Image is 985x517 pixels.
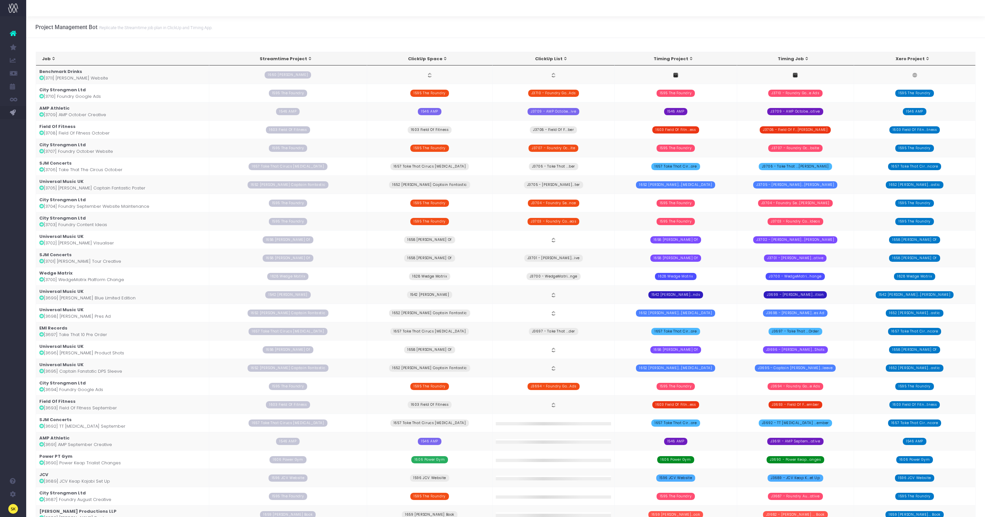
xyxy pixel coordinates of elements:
span: 1658 [PERSON_NAME] Of [650,255,701,262]
span: 1658 [PERSON_NAME] Of [889,346,940,353]
span: 1546 AMP [276,108,300,115]
span: J3695 - Captain [PERSON_NAME]...leeve [755,365,836,372]
strong: SJM Concerts [39,417,72,423]
strong: City Strongman Ltd [39,197,86,203]
span: 1595 The Foundry [410,493,449,500]
strong: City Strongman Ltd [39,215,86,221]
span: 1652 [PERSON_NAME] Captain Fantastic [389,181,470,188]
td: [3691] AMP September Creative [36,432,210,450]
span: J3699 - [PERSON_NAME]...ition [764,291,827,298]
span: 1657 Take That Cir...ore [651,419,700,427]
td: [3701] [PERSON_NAME] Tour Creative [36,249,210,267]
img: clickup-bw.png [427,73,432,78]
span: 1546 AMP [664,108,688,115]
span: 1628 Wedge Matrix [409,273,450,280]
span: J3708 - Field Of F...ber [530,126,577,134]
td: [3698] [PERSON_NAME] Pres Ad [36,304,210,322]
span: 1606 Power Gym [269,456,306,463]
span: 1657 Take That Cirucs [MEDICAL_DATA] [249,419,327,427]
span: 1603 Field Of Fitness [408,126,452,134]
span: 1603 Field Of Fitn...tness [889,126,940,134]
span: 1542 [PERSON_NAME] [265,291,311,298]
span: 1603 Field Of Fitn...ess [652,401,699,408]
td: [3710] Foundry Google Ads [36,84,210,102]
span: 1595 The Foundry [269,218,307,225]
span: 1595 The Foundry [269,493,307,500]
span: 1595 The Foundry [269,383,307,390]
span: 1595 The Foundry [657,200,695,207]
span: 1595 The Foundry [657,145,695,152]
img: timing-bw.png [673,73,678,78]
h3: Project Management Bot [35,24,213,30]
span: J3703 - Foundry Co...eas [528,218,579,225]
span: 1542 [PERSON_NAME]...nds [648,291,703,298]
span: 1658 [PERSON_NAME] Of [650,236,701,243]
span: 1595 The Foundry [895,145,934,152]
td: [3706] Take That The Circus October [36,157,210,175]
td: [3699] [PERSON_NAME] Blue Limited Edition [36,285,210,304]
strong: JCV [39,472,48,478]
span: 1603 Field Of Fitn...ess [652,126,699,134]
span: 1652 [PERSON_NAME] Captain Fantastic [248,310,329,317]
span: 1595 The Foundry [895,383,934,390]
th: ClickUp Space: activate to sort column ascending [367,52,493,66]
img: clickup-bw.png [551,293,556,297]
td: [3695] Captain Fanstatic DPS Sleeve [36,359,210,377]
span: 1657 Take That Cirucs [MEDICAL_DATA] [249,163,327,170]
span: J3697 - Take That ...der [529,328,578,335]
span: 1652 [PERSON_NAME] Captain Fantastic [248,181,329,188]
span: 1652 [PERSON_NAME]...astic [886,365,943,372]
td: [3697] Take That 10 Pre Order [36,322,210,340]
span: J3710 - Foundry Go...e Ads [768,90,823,97]
span: J3694 - Foundry Go...e Ads [768,383,823,390]
td: [3708] Field Of Fitness October [36,120,210,139]
strong: EMI Records [39,325,67,331]
span: 1542 [PERSON_NAME] [407,291,453,298]
img: clickup-bw.png [551,348,556,352]
span: 1652 [PERSON_NAME]...astic [886,181,943,188]
span: J3698 - [PERSON_NAME]...es Ad [763,310,827,317]
span: 1652 [PERSON_NAME] Captain Fantastic [248,365,329,372]
span: 1658 [PERSON_NAME] Of [889,236,940,243]
span: 1595 The Foundry [895,200,934,207]
strong: Field Of Fitness [39,123,76,130]
span: 1628 Wedge Matrix [655,273,696,280]
span: J3709 - AMP Octobe...ive [528,108,579,115]
span: 1595 The Foundry [269,200,307,207]
td: [3700] WedgeMatrix Platform Change [36,267,210,285]
img: xero-bw.png [912,73,917,78]
td: [3690] Power Keap Trialist Changes [36,450,210,469]
span: 1606 Power Gym [657,456,694,463]
strong: SJM Concerts [39,160,72,166]
span: 1652 [PERSON_NAME]...[MEDICAL_DATA] [636,310,715,317]
span: 1546 AMP [903,438,926,445]
div: Job [42,56,199,62]
span: J3706 - Take That ...[PERSON_NAME] [759,163,832,170]
td: [3693] Field Of Fitness September [36,395,210,414]
th: Timing Job: activate to sort column ascending [737,52,854,66]
span: 1657 Take That Cir...ncore [888,163,941,170]
strong: Benchmark Drinks [39,68,82,75]
div: Streamtime Project [215,56,357,62]
strong: AMP Athletic [39,105,70,111]
span: 1628 Wedge Matrix [267,273,308,280]
span: 1595 The Foundry [410,218,449,225]
span: 1652 [PERSON_NAME]...astic [886,310,943,317]
span: 1546 AMP [418,108,441,115]
th: ClickUp List: activate to sort column ascending [492,52,615,66]
span: 1595 The Foundry [657,90,695,97]
span: 1542 [PERSON_NAME]...[PERSON_NAME] [876,291,954,298]
strong: City Strongman Ltd [39,142,86,148]
span: J3704 - Foundry Se...[PERSON_NAME] [758,200,833,207]
span: 1658 [PERSON_NAME] Of [263,236,314,243]
span: 1658 [PERSON_NAME] Of [404,346,455,353]
td: [3707] Foundry October Website [36,139,210,157]
span: 1595 The Foundry [657,493,695,500]
span: J3703 - Foundry Co...Ideas [768,218,823,225]
span: 1603 Field Of Fitness [266,126,310,134]
span: 1606 Power Gym [411,456,448,463]
strong: [PERSON_NAME] Productions LLP [39,508,117,514]
span: J3690 - Power Keap...anges [767,456,824,463]
span: 1658 [PERSON_NAME] Of [404,255,455,262]
td: [3692] TT [MEDICAL_DATA] September [36,414,210,432]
